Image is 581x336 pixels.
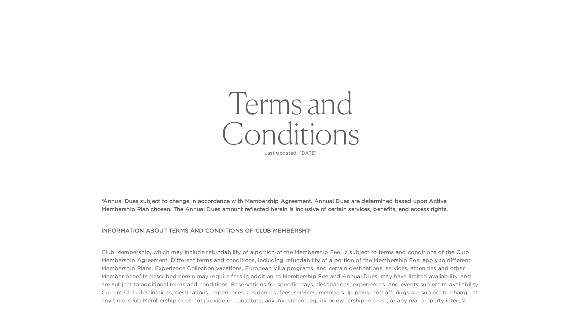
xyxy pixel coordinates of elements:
p: Club Membership, which may include refundability of a portion of the Membership Fee, is subject t... [102,248,479,304]
a: Member Login [506,7,539,13]
a: Community [326,22,367,41]
h1: Terms and Conditions [176,88,405,149]
a: Membership [275,22,316,41]
strong: *Annual Dues subject to change in accordance with Membership Agreement. Annual Dues are determine... [102,198,448,212]
a: The Collection [213,22,265,41]
strong: INFORMATION ABOUT TERMS AND CONDITIONS OF CLUB MEMBERSHIP [102,227,312,234]
a: Get Started [25,7,54,13]
span: Last updated: [DATE] [264,150,317,156]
